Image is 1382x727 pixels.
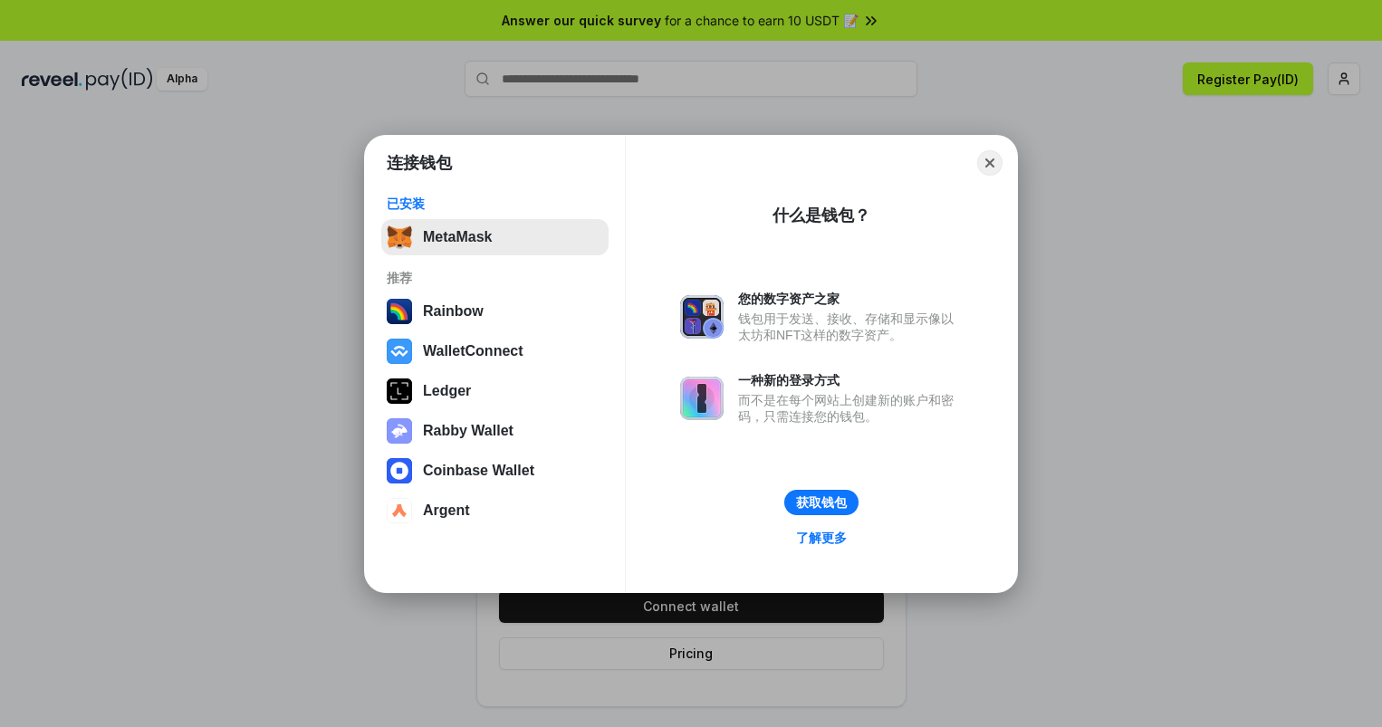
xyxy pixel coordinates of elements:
img: svg+xml,%3Csvg%20width%3D%22120%22%20height%3D%22120%22%20viewBox%3D%220%200%20120%20120%22%20fil... [387,299,412,324]
a: 了解更多 [785,526,858,550]
div: 推荐 [387,270,603,286]
div: 钱包用于发送、接收、存储和显示像以太坊和NFT这样的数字资产。 [738,311,963,343]
button: Argent [381,493,609,529]
div: WalletConnect [423,343,523,359]
div: 一种新的登录方式 [738,372,963,388]
img: svg+xml,%3Csvg%20width%3D%2228%22%20height%3D%2228%22%20viewBox%3D%220%200%2028%2028%22%20fill%3D... [387,339,412,364]
img: svg+xml,%3Csvg%20xmlns%3D%22http%3A%2F%2Fwww.w3.org%2F2000%2Fsvg%22%20fill%3D%22none%22%20viewBox... [680,295,724,339]
button: Close [977,150,1003,176]
div: Rabby Wallet [423,423,513,439]
div: MetaMask [423,229,492,245]
div: 已安装 [387,196,603,212]
img: svg+xml,%3Csvg%20fill%3D%22none%22%20height%3D%2233%22%20viewBox%3D%220%200%2035%2033%22%20width%... [387,225,412,250]
button: WalletConnect [381,333,609,369]
button: 获取钱包 [784,490,859,515]
img: svg+xml,%3Csvg%20width%3D%2228%22%20height%3D%2228%22%20viewBox%3D%220%200%2028%2028%22%20fill%3D... [387,458,412,483]
button: Rainbow [381,293,609,330]
div: 什么是钱包？ [773,205,870,226]
button: Coinbase Wallet [381,453,609,489]
img: svg+xml,%3Csvg%20xmlns%3D%22http%3A%2F%2Fwww.w3.org%2F2000%2Fsvg%22%20fill%3D%22none%22%20viewBox... [387,418,412,444]
button: Rabby Wallet [381,413,609,449]
button: MetaMask [381,219,609,255]
div: Rainbow [423,303,484,320]
div: Argent [423,502,470,519]
button: Ledger [381,373,609,409]
h1: 连接钱包 [387,152,452,174]
div: Ledger [423,383,471,399]
div: 获取钱包 [796,494,847,511]
img: svg+xml,%3Csvg%20xmlns%3D%22http%3A%2F%2Fwww.w3.org%2F2000%2Fsvg%22%20width%3D%2228%22%20height%3... [387,378,412,404]
img: svg+xml,%3Csvg%20width%3D%2228%22%20height%3D%2228%22%20viewBox%3D%220%200%2028%2028%22%20fill%3D... [387,498,412,523]
div: 了解更多 [796,530,847,546]
div: Coinbase Wallet [423,463,534,479]
div: 而不是在每个网站上创建新的账户和密码，只需连接您的钱包。 [738,392,963,425]
div: 您的数字资产之家 [738,291,963,307]
img: svg+xml,%3Csvg%20xmlns%3D%22http%3A%2F%2Fwww.w3.org%2F2000%2Fsvg%22%20fill%3D%22none%22%20viewBox... [680,377,724,420]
